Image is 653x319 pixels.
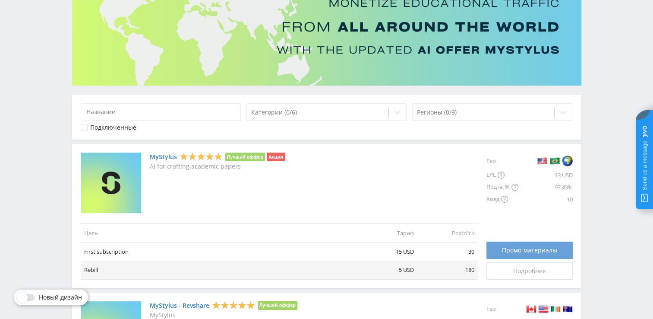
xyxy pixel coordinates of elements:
[180,152,223,161] div: 5 Stars
[486,169,518,181] div: EPL
[81,261,357,279] td: Rebill
[502,247,557,254] span: Промо-материалы
[81,103,241,121] input: Название
[417,261,478,279] td: 180
[150,153,177,160] a: MyStylus
[357,223,417,242] td: Тариф
[357,261,417,279] td: 5 USD
[39,294,82,301] span: Новый дизайн
[150,163,285,170] p: AI for crafting academic papers
[267,153,284,161] li: Акция
[417,242,478,261] td: 30
[150,302,209,309] a: MyStylus - Revshare
[150,312,298,319] p: MyStylus
[81,223,357,242] td: Цель
[486,181,518,193] div: Подтв. %
[357,242,417,261] td: 15 USD
[81,153,141,213] img: MyStylus
[518,193,573,205] div: 10
[486,242,573,259] a: Промо-материалы
[81,242,357,261] td: First subscription
[90,124,136,131] div: Подключенные
[486,193,518,205] div: Холд
[518,169,573,181] div: 13 USD
[486,153,518,169] div: Гео
[225,153,265,161] li: Лучший оффер
[513,268,546,274] span: Подробнее
[212,300,255,309] div: 5 Stars
[518,181,573,193] div: 97.43%
[486,262,573,280] a: Подробнее
[417,223,478,242] td: Postclick
[258,301,298,310] li: Лучший оффер
[486,301,518,317] div: Гео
